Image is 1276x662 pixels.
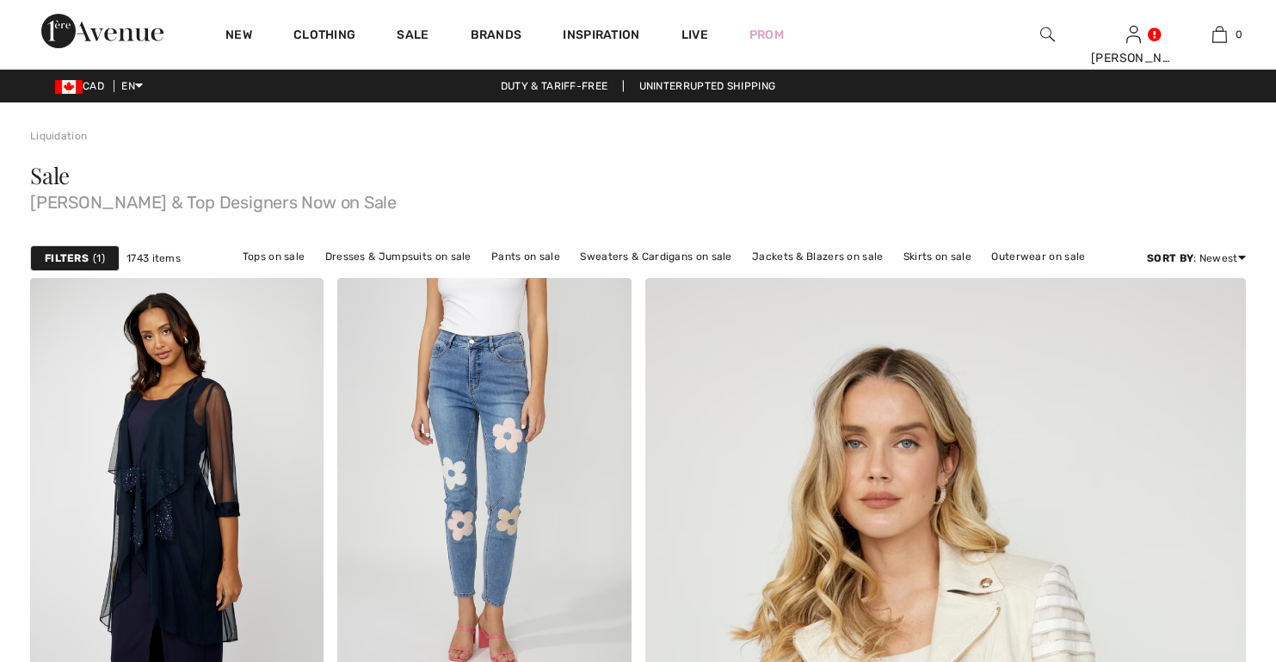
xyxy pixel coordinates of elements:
[126,251,181,266] span: 1743 items
[1212,24,1227,45] img: My Bag
[743,245,892,268] a: Jackets & Blazers on sale
[1147,251,1246,266] div: : Newest
[471,28,522,46] a: Brands
[225,28,252,46] a: New
[1147,252,1193,264] strong: Sort By
[571,245,740,268] a: Sweaters & Cardigans on sale
[55,80,111,92] span: CAD
[45,251,89,266] strong: Filters
[895,245,980,268] a: Skirts on sale
[983,245,1094,268] a: Outerwear on sale
[30,187,1246,211] span: [PERSON_NAME] & Top Designers Now on Sale
[1091,49,1175,67] div: [PERSON_NAME]
[483,245,569,268] a: Pants on sale
[234,245,314,268] a: Tops on sale
[749,26,784,44] a: Prom
[563,28,639,46] span: Inspiration
[293,28,355,46] a: Clothing
[1126,26,1141,42] a: Sign In
[1236,27,1242,42] span: 0
[121,80,143,92] span: EN
[681,26,708,44] a: Live
[1126,24,1141,45] img: My Info
[41,14,163,48] img: 1ère Avenue
[55,80,83,94] img: Canadian Dollar
[93,251,105,266] span: 1
[317,245,480,268] a: Dresses & Jumpsuits on sale
[1177,24,1261,45] a: 0
[397,28,428,46] a: Sale
[30,160,70,190] span: Sale
[30,130,87,142] a: Liquidation
[1040,24,1055,45] img: search the website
